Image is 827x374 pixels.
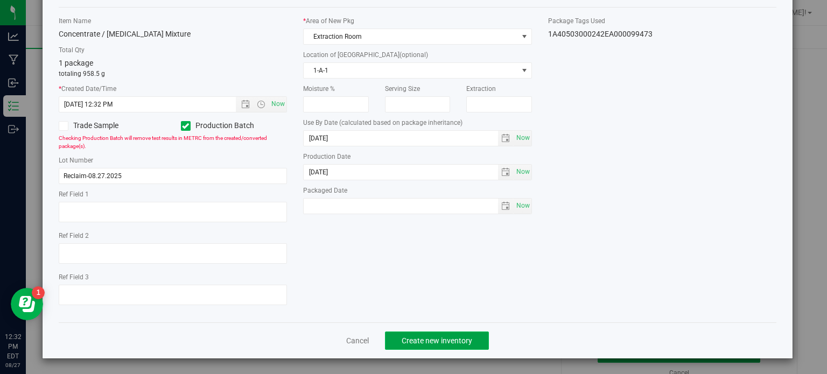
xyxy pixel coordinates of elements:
button: Create new inventory [385,331,489,350]
div: Concentrate / [MEDICAL_DATA] Mixture [59,29,288,40]
label: Lot Number [59,156,288,165]
div: 1A40503000242EA000099473 [548,29,777,40]
span: Set Current date [514,198,532,214]
label: Moisture % [303,84,369,94]
label: Use By Date [303,118,532,128]
span: Create new inventory [402,336,472,345]
span: (calculated based on package inheritance) [339,119,462,126]
iframe: Resource center [11,288,43,320]
label: Production Batch [181,120,287,131]
label: Created Date/Time [59,84,288,94]
span: Open the date view [236,100,255,109]
label: Ref Field 2 [59,231,288,241]
label: Area of New Pkg [303,16,532,26]
label: Item Name [59,16,288,26]
span: select [498,165,514,180]
a: Cancel [346,335,369,346]
label: Package Tags Used [548,16,777,26]
label: Location of [GEOGRAPHIC_DATA] [303,50,532,60]
label: Extraction [466,84,532,94]
span: select [498,199,514,214]
span: select [514,199,531,214]
label: Trade Sample [59,120,165,131]
span: Checking Production Batch will remove test results in METRC from the created/converted package(s). [59,135,267,149]
label: Ref Field 3 [59,272,288,282]
span: Set Current date [514,130,532,146]
span: Extraction Room [304,29,518,44]
span: Open the time view [252,100,270,109]
span: Set Current date [269,96,288,112]
span: Set Current date [514,164,532,180]
span: 1-A-1 [304,63,518,78]
span: select [514,165,531,180]
span: select [518,63,531,78]
p: totaling 958.5 g [59,69,288,79]
label: Packaged Date [303,186,532,195]
span: select [498,131,514,146]
iframe: Resource center unread badge [32,286,45,299]
span: 1 package [59,59,93,67]
label: Serving Size [385,84,451,94]
label: Ref Field 1 [59,189,288,199]
label: Production Date [303,152,532,161]
span: (optional) [400,51,428,59]
label: Total Qty [59,45,288,55]
span: select [514,131,531,146]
